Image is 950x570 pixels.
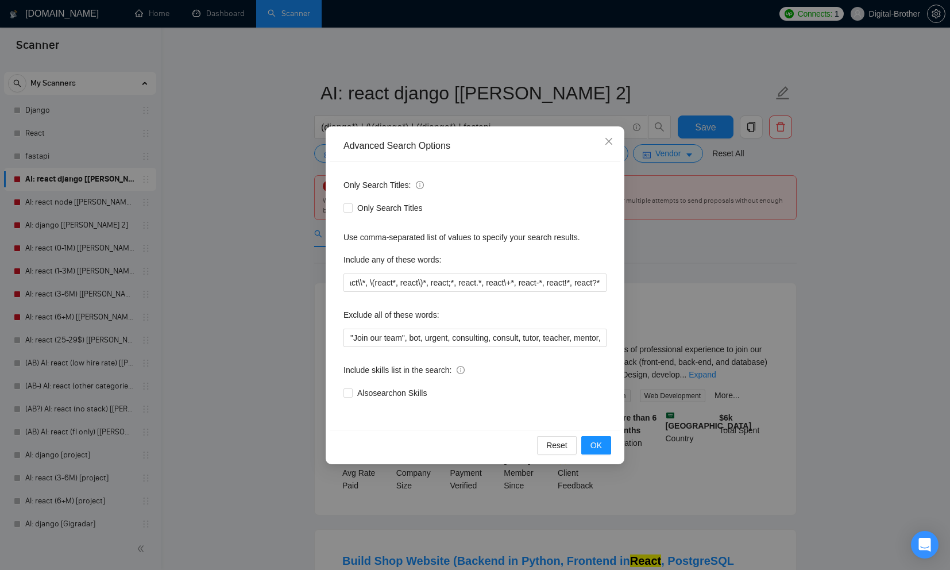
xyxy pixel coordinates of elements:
span: Include skills list in the search: [343,364,465,376]
button: Close [593,126,624,157]
span: close [604,137,613,146]
label: Exclude all of these words: [343,306,439,324]
span: OK [590,439,602,452]
span: Also search on Skills [353,387,431,399]
span: info-circle [416,181,424,189]
span: Only Search Titles [353,202,427,214]
span: Only Search Titles: [343,179,424,191]
div: Use comma-separated list of values to specify your search results. [343,231,607,244]
button: Reset [537,436,577,455]
button: OK [581,436,611,455]
span: Reset [546,439,567,452]
div: Open Intercom Messenger [911,531,939,559]
label: Include any of these words: [343,251,441,269]
div: Advanced Search Options [343,140,607,152]
span: info-circle [457,366,465,374]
